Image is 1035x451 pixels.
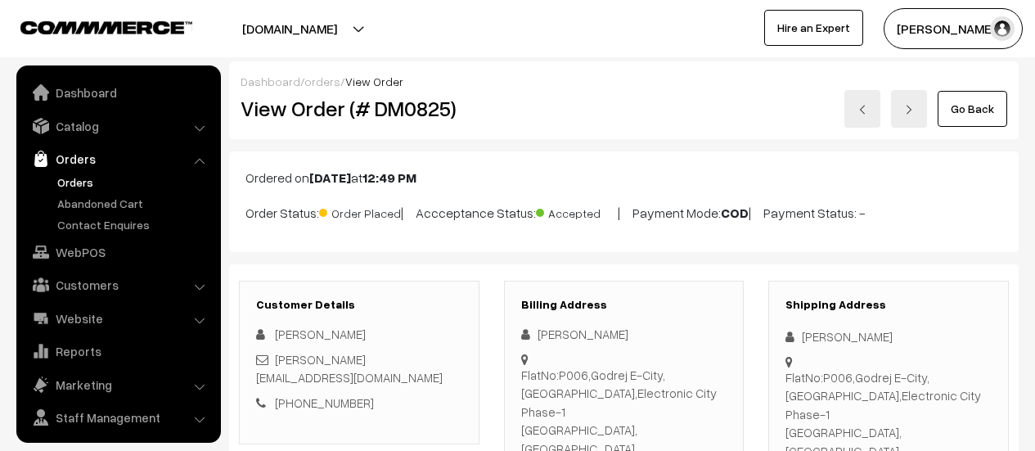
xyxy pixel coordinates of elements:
img: user [990,16,1015,41]
a: Catalog [20,111,215,141]
span: [PERSON_NAME] [275,327,366,341]
a: WebPOS [20,237,215,267]
a: Customers [20,270,215,300]
h2: View Order (# DM0825) [241,96,479,121]
a: Dashboard [241,74,300,88]
span: Accepted [536,201,618,222]
a: Orders [20,144,215,174]
a: Website [20,304,215,333]
b: [DATE] [309,169,351,186]
b: COD [721,205,749,221]
a: Marketing [20,370,215,399]
a: [PHONE_NUMBER] [275,395,374,410]
b: 12:49 PM [362,169,416,186]
a: Hire an Expert [764,10,863,46]
span: View Order [345,74,403,88]
img: left-arrow.png [857,105,867,115]
a: Staff Management [20,403,215,432]
a: Orders [53,174,215,191]
a: Reports [20,336,215,366]
div: / / [241,73,1007,90]
img: COMMMERCE [20,21,192,34]
div: [PERSON_NAME] [521,325,727,344]
span: Order Placed [319,201,401,222]
a: Contact Enquires [53,216,215,233]
img: right-arrow.png [904,105,914,115]
div: [PERSON_NAME] [785,327,992,346]
a: orders [304,74,340,88]
p: Order Status: | Accceptance Status: | Payment Mode: | Payment Status: - [245,201,1002,223]
h3: Billing Address [521,298,727,312]
a: [PERSON_NAME][EMAIL_ADDRESS][DOMAIN_NAME] [256,352,443,386]
a: Abandoned Cart [53,195,215,212]
h3: Shipping Address [785,298,992,312]
a: Dashboard [20,78,215,107]
button: [DOMAIN_NAME] [185,8,394,49]
a: Go Back [938,91,1007,127]
p: Ordered on at [245,168,1002,187]
button: [PERSON_NAME] [884,8,1023,49]
h3: Customer Details [256,298,462,312]
a: COMMMERCE [20,16,164,36]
